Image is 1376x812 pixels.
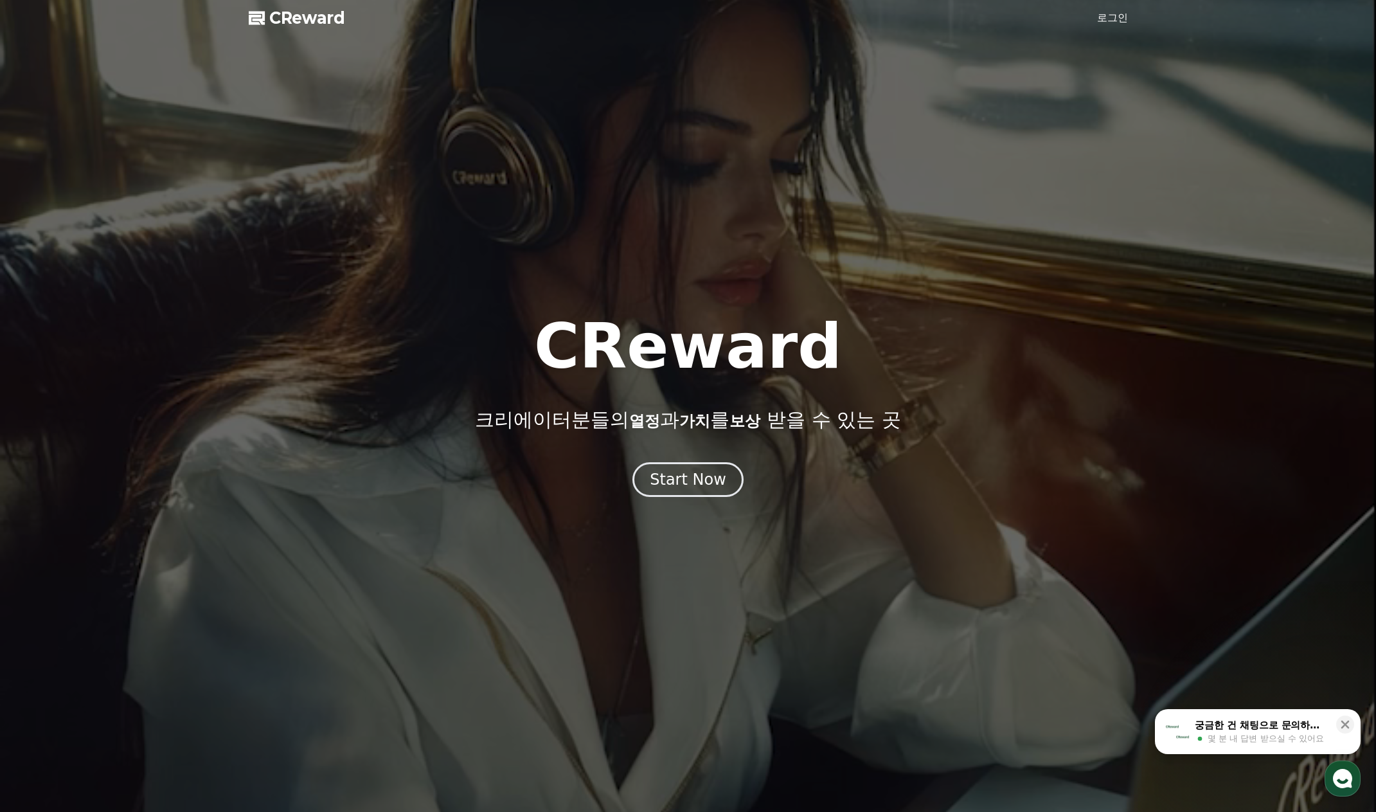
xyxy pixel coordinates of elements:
[632,462,744,497] button: Start Now
[632,475,744,487] a: Start Now
[534,316,842,377] h1: CReward
[650,469,726,490] div: Start Now
[249,8,345,28] a: CReward
[269,8,345,28] span: CReward
[1097,10,1128,26] a: 로그인
[679,412,710,430] span: 가치
[729,412,760,430] span: 보상
[629,412,660,430] span: 열정
[475,408,900,431] p: 크리에이터분들의 과 를 받을 수 있는 곳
